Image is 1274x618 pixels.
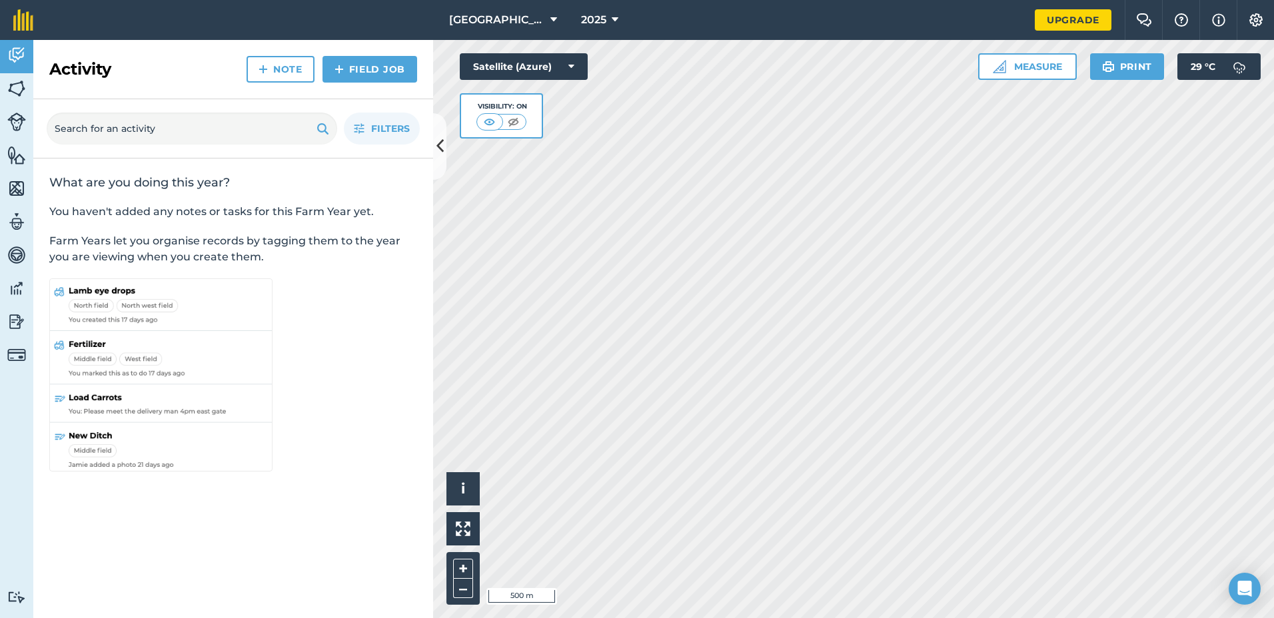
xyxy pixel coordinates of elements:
[7,346,26,364] img: svg+xml;base64,PD94bWwgdmVyc2lvbj0iMS4wIiBlbmNvZGluZz0idXRmLTgiPz4KPCEtLSBHZW5lcmF0b3I6IEFkb2JlIE...
[446,472,480,505] button: i
[993,60,1006,73] img: Ruler icon
[49,59,111,80] h2: Activity
[7,591,26,603] img: svg+xml;base64,PD94bWwgdmVyc2lvbj0iMS4wIiBlbmNvZGluZz0idXRmLTgiPz4KPCEtLSBHZW5lcmF0b3I6IEFkb2JlIE...
[247,56,315,83] a: Note
[334,61,344,77] img: svg+xml;base64,PHN2ZyB4bWxucz0iaHR0cDovL3d3dy53My5vcmcvMjAwMC9zdmciIHdpZHRoPSIxNCIgaGVpZ2h0PSIyNC...
[1136,13,1152,27] img: Two speech bubbles overlapping with the left bubble in the forefront
[7,312,26,332] img: svg+xml;base64,PD94bWwgdmVyc2lvbj0iMS4wIiBlbmNvZGluZz0idXRmLTgiPz4KPCEtLSBHZW5lcmF0b3I6IEFkb2JlIE...
[7,178,26,198] img: svg+xml;base64,PHN2ZyB4bWxucz0iaHR0cDovL3d3dy53My5vcmcvMjAwMC9zdmciIHdpZHRoPSI1NiIgaGVpZ2h0PSI2MC...
[49,174,417,190] h2: What are you doing this year?
[7,245,26,265] img: svg+xml;base64,PD94bWwgdmVyc2lvbj0iMS4wIiBlbmNvZGluZz0idXRmLTgiPz4KPCEtLSBHZW5lcmF0b3I6IEFkb2JlIE...
[7,278,26,298] img: svg+xml;base64,PD94bWwgdmVyc2lvbj0iMS4wIiBlbmNvZGluZz0idXRmLTgiPz4KPCEtLSBHZW5lcmF0b3I6IEFkb2JlIE...
[259,61,268,77] img: svg+xml;base64,PHN2ZyB4bWxucz0iaHR0cDovL3d3dy53My5vcmcvMjAwMC9zdmciIHdpZHRoPSIxNCIgaGVpZ2h0PSIyNC...
[453,579,473,598] button: –
[461,480,465,497] span: i
[7,79,26,99] img: svg+xml;base64,PHN2ZyB4bWxucz0iaHR0cDovL3d3dy53My5vcmcvMjAwMC9zdmciIHdpZHRoPSI1NiIgaGVpZ2h0PSI2MC...
[453,559,473,579] button: +
[1035,9,1111,31] a: Upgrade
[1177,53,1261,80] button: 29 °C
[322,56,417,83] a: Field Job
[1090,53,1165,80] button: Print
[481,115,498,129] img: svg+xml;base64,PHN2ZyB4bWxucz0iaHR0cDovL3d3dy53My5vcmcvMjAwMC9zdmciIHdpZHRoPSI1MCIgaGVpZ2h0PSI0MC...
[476,101,527,112] div: Visibility: On
[1173,13,1189,27] img: A question mark icon
[371,121,410,136] span: Filters
[456,521,470,536] img: Four arrows, one pointing top left, one top right, one bottom right and the last bottom left
[1102,59,1115,75] img: svg+xml;base64,PHN2ZyB4bWxucz0iaHR0cDovL3d3dy53My5vcmcvMjAwMC9zdmciIHdpZHRoPSIxOSIgaGVpZ2h0PSIyNC...
[49,233,417,265] p: Farm Years let you organise records by tagging them to the year you are viewing when you create t...
[7,113,26,131] img: svg+xml;base64,PD94bWwgdmVyc2lvbj0iMS4wIiBlbmNvZGluZz0idXRmLTgiPz4KPCEtLSBHZW5lcmF0b3I6IEFkb2JlIE...
[449,12,545,28] span: [GEOGRAPHIC_DATA]
[1212,12,1225,28] img: svg+xml;base64,PHN2ZyB4bWxucz0iaHR0cDovL3d3dy53My5vcmcvMjAwMC9zdmciIHdpZHRoPSIxNyIgaGVpZ2h0PSIxNy...
[7,212,26,232] img: svg+xml;base64,PD94bWwgdmVyc2lvbj0iMS4wIiBlbmNvZGluZz0idXRmLTgiPz4KPCEtLSBHZW5lcmF0b3I6IEFkb2JlIE...
[7,45,26,65] img: svg+xml;base64,PD94bWwgdmVyc2lvbj0iMS4wIiBlbmNvZGluZz0idXRmLTgiPz4KPCEtLSBHZW5lcmF0b3I6IEFkb2JlIE...
[460,53,588,80] button: Satellite (Azure)
[978,53,1077,80] button: Measure
[13,9,33,31] img: fieldmargin Logo
[344,113,420,145] button: Filters
[49,204,417,220] p: You haven't added any notes or tasks for this Farm Year yet.
[47,113,337,145] input: Search for an activity
[317,121,329,137] img: svg+xml;base64,PHN2ZyB4bWxucz0iaHR0cDovL3d3dy53My5vcmcvMjAwMC9zdmciIHdpZHRoPSIxOSIgaGVpZ2h0PSIyNC...
[1226,53,1253,80] img: svg+xml;base64,PD94bWwgdmVyc2lvbj0iMS4wIiBlbmNvZGluZz0idXRmLTgiPz4KPCEtLSBHZW5lcmF0b3I6IEFkb2JlIE...
[7,145,26,165] img: svg+xml;base64,PHN2ZyB4bWxucz0iaHR0cDovL3d3dy53My5vcmcvMjAwMC9zdmciIHdpZHRoPSI1NiIgaGVpZ2h0PSI2MC...
[505,115,522,129] img: svg+xml;base64,PHN2ZyB4bWxucz0iaHR0cDovL3d3dy53My5vcmcvMjAwMC9zdmciIHdpZHRoPSI1MCIgaGVpZ2h0PSI0MC...
[1248,13,1264,27] img: A cog icon
[581,12,606,28] span: 2025
[1229,573,1261,605] div: Open Intercom Messenger
[1191,53,1215,80] span: 29 ° C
